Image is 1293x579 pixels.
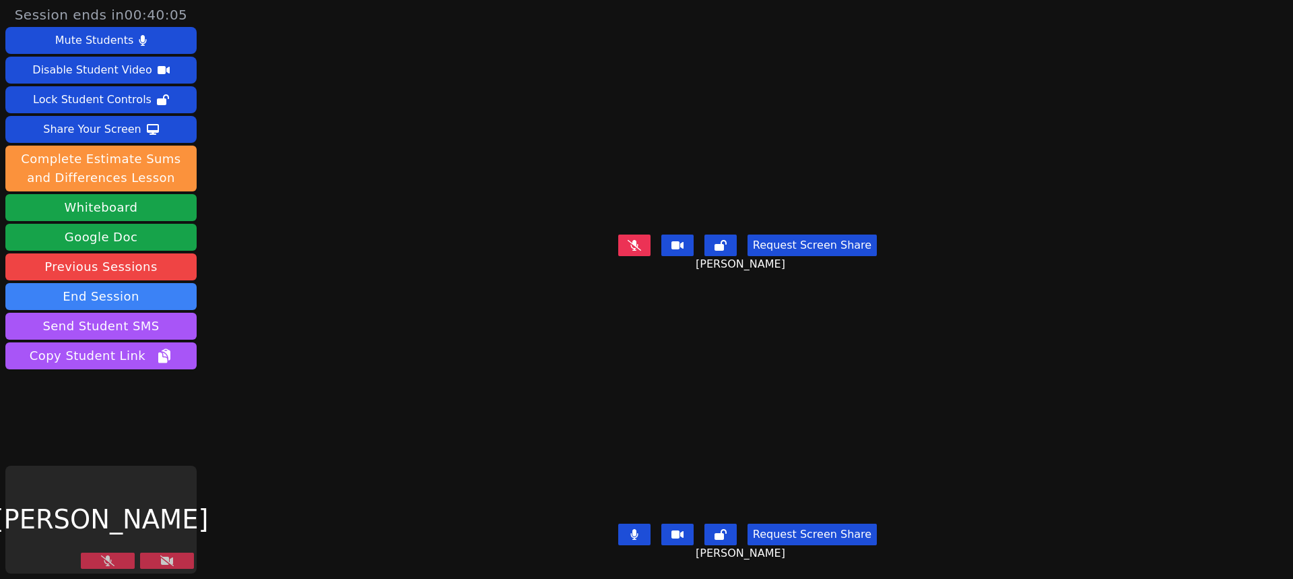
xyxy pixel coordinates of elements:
[5,283,197,310] button: End Session
[5,313,197,340] button: Send Student SMS
[43,119,141,140] div: Share Your Screen
[5,253,197,280] a: Previous Sessions
[5,342,197,369] button: Copy Student Link
[748,235,877,256] button: Request Screen Share
[5,146,197,191] button: Complete Estimate Sums and Differences Lesson
[5,224,197,251] a: Google Doc
[32,59,152,81] div: Disable Student Video
[5,57,197,84] button: Disable Student Video
[696,545,789,561] span: [PERSON_NAME]
[5,86,197,113] button: Lock Student Controls
[5,27,197,54] button: Mute Students
[30,346,172,365] span: Copy Student Link
[15,5,188,24] span: Session ends in
[5,194,197,221] button: Whiteboard
[5,116,197,143] button: Share Your Screen
[125,7,188,23] time: 00:40:05
[696,256,789,272] span: [PERSON_NAME]
[748,524,877,545] button: Request Screen Share
[5,466,197,574] div: [PERSON_NAME]
[33,89,152,111] div: Lock Student Controls
[55,30,133,51] div: Mute Students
